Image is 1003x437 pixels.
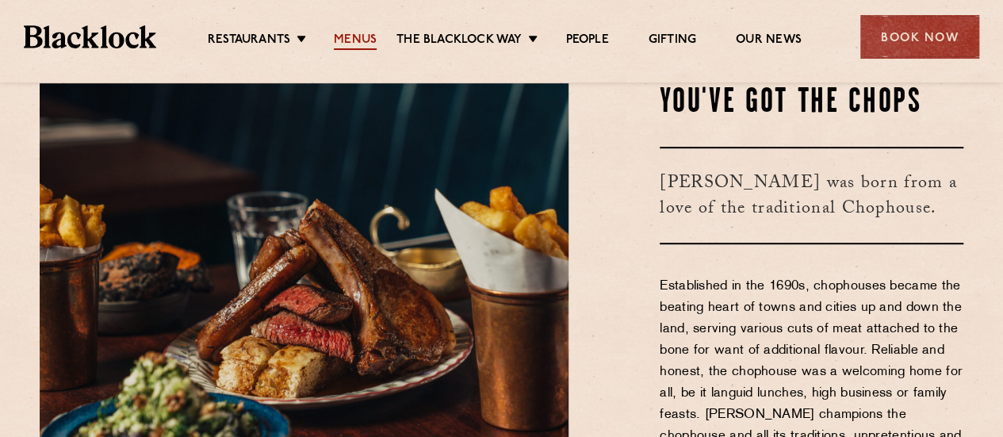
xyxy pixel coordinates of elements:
[208,33,290,50] a: Restaurants
[649,33,696,50] a: Gifting
[660,83,963,123] h2: You've Got The Chops
[860,15,979,59] div: Book Now
[24,25,156,48] img: BL_Textured_Logo-footer-cropped.svg
[396,33,522,50] a: The Blacklock Way
[736,33,802,50] a: Our News
[660,147,963,244] h3: [PERSON_NAME] was born from a love of the traditional Chophouse.
[334,33,377,50] a: Menus
[565,33,608,50] a: People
